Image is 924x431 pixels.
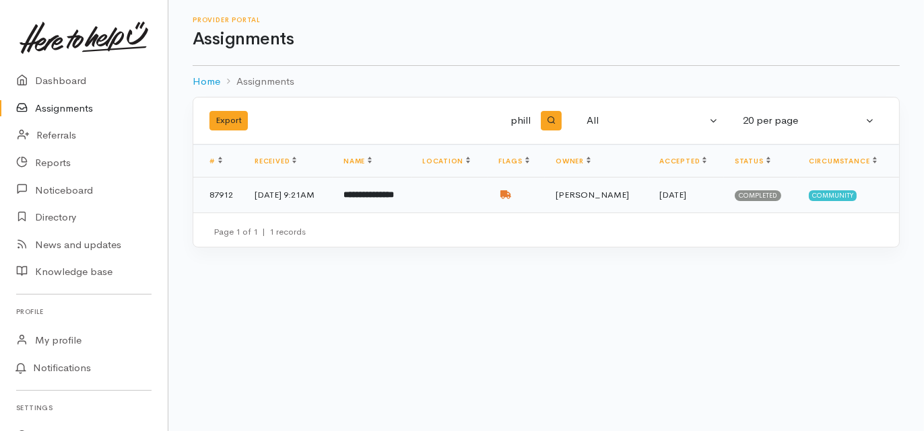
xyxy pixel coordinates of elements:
span: | [262,226,265,237]
h6: Provider Portal [193,16,900,24]
span: Completed [735,190,781,201]
td: [DATE] 9:21AM [244,178,333,212]
button: All [579,108,727,134]
span: [PERSON_NAME] [556,189,629,200]
h6: Profile [16,303,152,321]
a: Accepted [659,157,706,165]
span: Community [809,190,857,201]
h6: Settings [16,399,152,417]
a: Location [422,157,470,165]
a: Home [193,74,220,89]
button: Export [209,111,248,130]
time: [DATE] [659,189,686,200]
a: # [209,157,222,165]
a: Flags [498,157,529,165]
small: Page 1 of 1 1 records [213,226,306,237]
a: Received [255,157,296,165]
a: Owner [556,157,591,165]
button: 20 per page [735,108,883,134]
nav: breadcrumb [193,66,900,97]
h1: Assignments [193,30,900,49]
a: Status [735,157,770,165]
li: Assignments [220,74,294,89]
input: Search [394,105,533,137]
div: All [587,113,706,128]
a: Circumstance [809,157,877,165]
a: Name [343,157,372,165]
div: 20 per page [743,113,863,128]
td: 87912 [193,178,244,212]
